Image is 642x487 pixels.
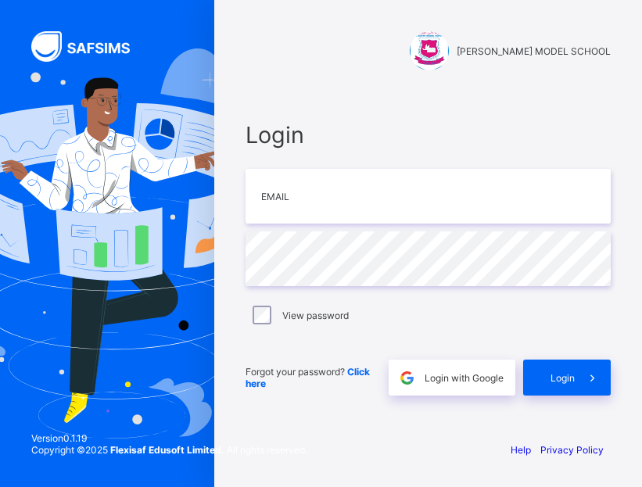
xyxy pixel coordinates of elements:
label: View password [282,310,349,321]
a: Privacy Policy [540,444,604,456]
span: Login with Google [425,372,504,384]
span: Version 0.1.19 [31,432,307,444]
img: SAFSIMS Logo [31,31,149,62]
span: [PERSON_NAME] MODEL SCHOOL [457,45,611,57]
img: google.396cfc9801f0270233282035f929180a.svg [398,369,416,387]
span: Copyright © 2025 All rights reserved. [31,444,307,456]
span: Forgot your password? [246,366,370,389]
strong: Flexisaf Edusoft Limited. [110,444,224,456]
a: Click here [246,366,370,389]
span: Login [551,372,575,384]
a: Help [511,444,531,456]
span: Login [246,121,611,149]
